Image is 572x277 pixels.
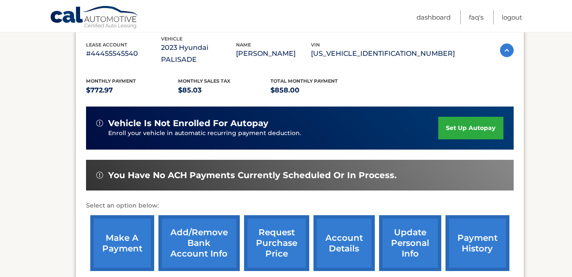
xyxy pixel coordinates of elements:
a: update personal info [379,215,441,271]
p: Select an option below: [86,201,514,211]
p: 2023 Hyundai PALISADE [161,42,236,66]
a: Logout [502,10,522,24]
a: payment history [446,215,509,271]
span: Total Monthly Payment [270,78,338,84]
a: request purchase price [244,215,309,271]
span: Monthly Payment [86,78,136,84]
a: account details [313,215,375,271]
p: $858.00 [270,84,363,96]
span: You have no ACH payments currently scheduled or in process. [108,170,397,181]
a: Dashboard [417,10,451,24]
p: $85.03 [178,84,270,96]
p: [US_VEHICLE_IDENTIFICATION_NUMBER] [311,48,455,60]
p: #44455545540 [86,48,161,60]
a: Add/Remove bank account info [158,215,240,271]
span: vehicle [161,36,182,42]
span: vin [311,42,320,48]
a: set up autopay [438,117,503,139]
span: lease account [86,42,127,48]
p: [PERSON_NAME] [236,48,311,60]
a: Cal Automotive [50,6,139,30]
a: FAQ's [469,10,483,24]
p: $772.97 [86,84,178,96]
img: accordion-active.svg [500,43,514,57]
img: alert-white.svg [96,172,103,179]
a: make a payment [90,215,154,271]
img: alert-white.svg [96,120,103,127]
p: Enroll your vehicle in automatic recurring payment deduction. [108,129,439,138]
span: name [236,42,251,48]
span: vehicle is not enrolled for autopay [108,118,268,129]
span: Monthly sales Tax [178,78,230,84]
